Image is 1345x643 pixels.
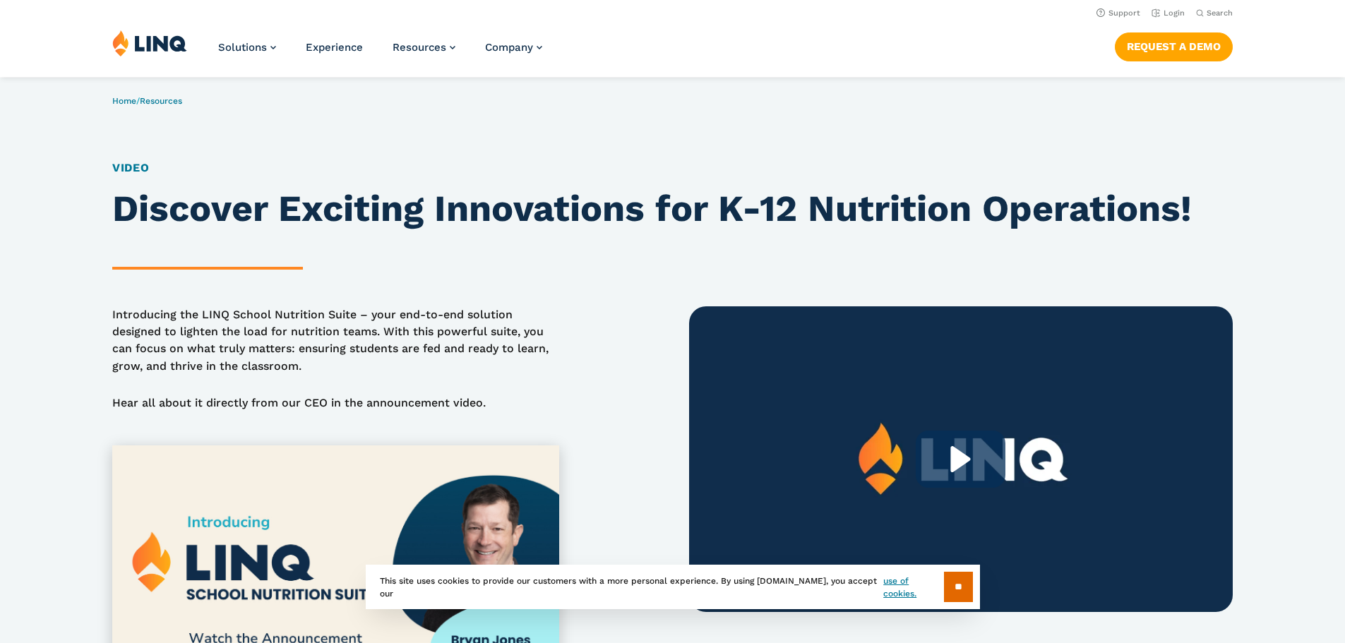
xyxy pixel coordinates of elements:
p: Hear all about it directly from our CEO in the announcement video. [112,395,560,411]
span: / [112,96,182,106]
div: This site uses cookies to provide our customers with a more personal experience. By using [DOMAIN... [366,565,980,609]
a: Solutions [218,41,276,54]
nav: Button Navigation [1115,30,1233,61]
div: Play [916,431,1005,488]
span: Resources [393,41,446,54]
nav: Primary Navigation [218,30,542,76]
a: Resources [393,41,455,54]
a: Video [112,161,150,174]
h1: Discover Exciting Innovations for K-12 Nutrition Operations! [112,188,1233,230]
a: Support [1096,8,1140,18]
a: Home [112,96,136,106]
a: Company [485,41,542,54]
a: Experience [306,41,363,54]
span: Search [1207,8,1233,18]
span: Solutions [218,41,267,54]
a: Login [1152,8,1185,18]
span: Company [485,41,533,54]
a: Resources [140,96,182,106]
img: LINQ | K‑12 Software [112,30,187,56]
p: Introducing the LINQ School Nutrition Suite – your end-to-end solution designed to lighten the lo... [112,306,560,375]
button: Open Search Bar [1196,8,1233,18]
a: use of cookies. [883,575,943,600]
a: Request a Demo [1115,32,1233,61]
